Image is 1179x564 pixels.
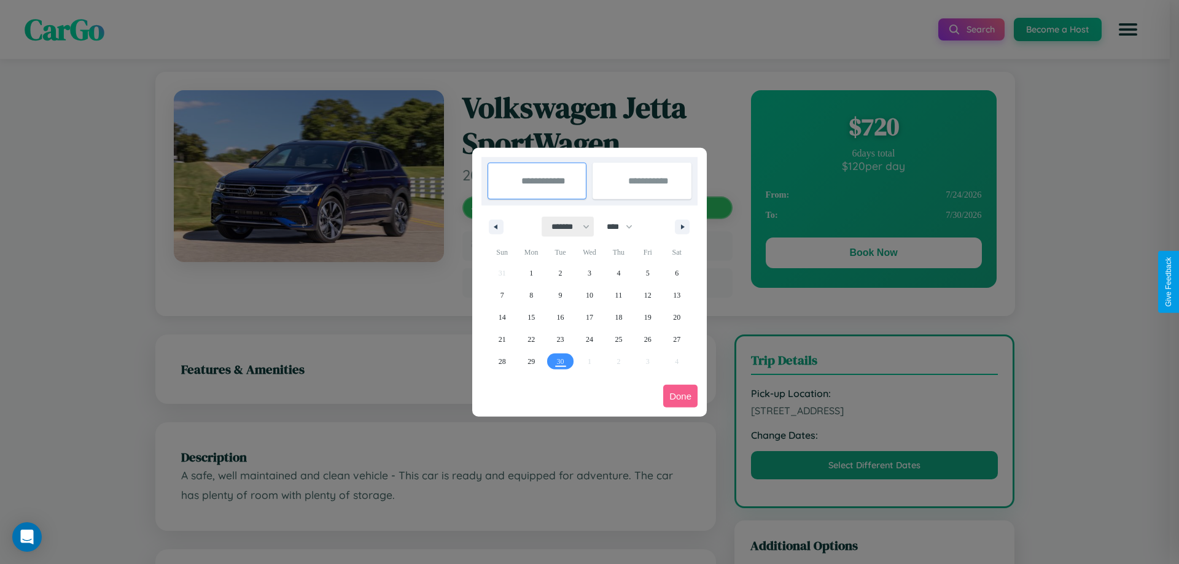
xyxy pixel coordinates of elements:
button: 19 [633,306,662,328]
span: 9 [559,284,562,306]
span: 3 [588,262,591,284]
span: Fri [633,242,662,262]
button: 27 [663,328,691,350]
span: 29 [527,350,535,373]
span: 5 [646,262,650,284]
span: 21 [499,328,506,350]
span: 26 [644,328,652,350]
span: Mon [516,242,545,262]
button: 16 [546,306,575,328]
span: Wed [575,242,604,262]
button: 24 [575,328,604,350]
span: 14 [499,306,506,328]
button: Done [663,385,698,408]
button: 7 [488,284,516,306]
button: 1 [516,262,545,284]
button: 29 [516,350,545,373]
button: 10 [575,284,604,306]
span: 25 [615,328,622,350]
button: 26 [633,328,662,350]
span: Tue [546,242,575,262]
button: 20 [663,306,691,328]
button: 4 [604,262,633,284]
span: Thu [604,242,633,262]
span: 28 [499,350,506,373]
button: 8 [516,284,545,306]
span: 13 [673,284,680,306]
span: 22 [527,328,535,350]
button: 21 [488,328,516,350]
span: 18 [615,306,622,328]
span: 30 [557,350,564,373]
span: 2 [559,262,562,284]
span: 12 [644,284,652,306]
span: 27 [673,328,680,350]
span: 8 [529,284,533,306]
span: Sat [663,242,691,262]
button: 28 [488,350,516,373]
button: 11 [604,284,633,306]
span: 23 [557,328,564,350]
button: 25 [604,328,633,350]
button: 23 [546,328,575,350]
button: 3 [575,262,604,284]
span: 6 [675,262,679,284]
button: 2 [546,262,575,284]
button: 30 [546,350,575,373]
button: 22 [516,328,545,350]
button: 5 [633,262,662,284]
button: 6 [663,262,691,284]
span: 19 [644,306,652,328]
button: 15 [516,306,545,328]
button: 18 [604,306,633,328]
span: 16 [557,306,564,328]
span: 20 [673,306,680,328]
span: 17 [586,306,593,328]
span: 4 [617,262,620,284]
span: 1 [529,262,533,284]
button: 14 [488,306,516,328]
span: 11 [615,284,623,306]
div: Give Feedback [1164,257,1173,307]
button: 13 [663,284,691,306]
button: 9 [546,284,575,306]
span: 24 [586,328,593,350]
span: Sun [488,242,516,262]
span: 10 [586,284,593,306]
button: 17 [575,306,604,328]
span: 15 [527,306,535,328]
div: Open Intercom Messenger [12,522,42,552]
span: 7 [500,284,504,306]
button: 12 [633,284,662,306]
